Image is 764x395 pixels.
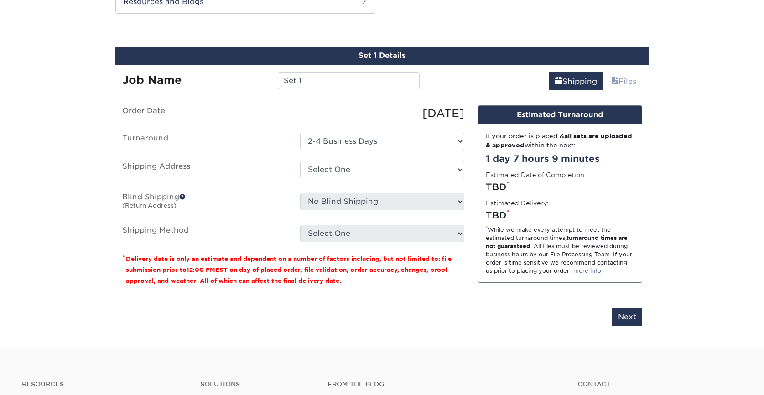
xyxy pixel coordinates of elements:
div: [DATE] [293,105,471,122]
h4: Resources [22,380,187,388]
small: Delivery date is only an estimate and dependent on a number of factors including, but not limited... [126,255,452,284]
input: Enter a job name [278,72,420,89]
small: (Return Address) [122,202,177,209]
div: TBD [486,180,634,194]
label: Order Date [115,105,293,122]
label: Shipping Address [115,161,293,182]
strong: Job Name [122,73,182,87]
label: Turnaround [115,133,293,150]
span: files [611,77,618,86]
div: While we make every attempt to meet the estimated turnaround times; . All files must be reviewed ... [486,226,634,275]
a: Contact [577,380,742,388]
iframe: Google Customer Reviews [2,367,78,392]
span: shipping [555,77,562,86]
div: Set 1 Details [115,47,649,65]
input: Next [612,308,642,326]
h4: Solutions [200,380,314,388]
div: TBD [486,208,634,222]
div: 1 day 7 hours 9 minutes [486,152,634,166]
label: Estimated Date of Completion: [486,170,586,179]
label: Shipping Method [115,225,293,242]
span: 12:00 PM [187,266,215,273]
label: Estimated Delivery: [486,198,549,208]
a: Shipping [549,72,603,90]
div: Estimated Turnaround [478,106,642,124]
div: If your order is placed & within the next: [486,131,634,150]
strong: turnaround times are not guaranteed [486,234,628,249]
a: Files [605,72,642,90]
h4: From the Blog [327,380,553,388]
label: Blind Shipping [115,193,293,214]
a: more info [573,267,601,274]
